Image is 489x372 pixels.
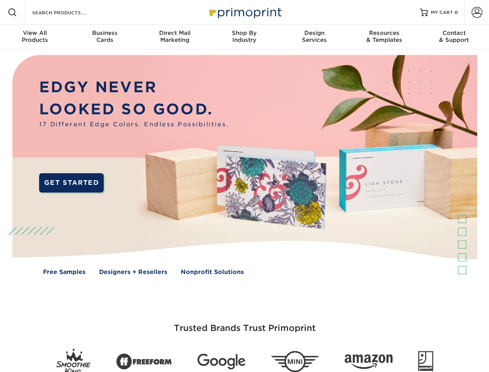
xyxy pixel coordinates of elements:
img: Primoprint [206,4,283,21]
img: Goodwill [418,351,433,372]
span: Shop By [209,29,279,36]
div: & Templates [349,29,419,43]
span: Contact [419,29,489,36]
a: DesignServices [280,25,349,50]
h3: Trusted Brands Trust Primoprint [18,305,471,343]
span: MY CART [431,9,453,16]
a: Free Samples [43,268,86,277]
input: SEARCH PRODUCTS..... [31,8,107,17]
a: Contact& Support [419,25,489,50]
div: Cards [70,29,139,43]
a: GET STARTED [39,173,104,193]
span: Design [280,29,349,36]
a: Nonprofit Solutions [181,268,244,277]
img: Amazon [345,355,393,369]
a: Resources& Templates [349,25,419,50]
div: Services [280,29,349,43]
a: Direct MailMarketing [140,25,209,50]
a: BusinessCards [70,25,139,50]
div: Marketing [140,29,209,43]
img: Google [197,354,245,370]
span: 17 Different Edge Colors. Endless Possibilities. [39,120,229,129]
span: Business [70,29,139,36]
span: 0 [455,10,458,15]
span: Direct Mail [140,29,209,36]
a: Shop ByIndustry [209,25,279,50]
p: EDGY NEVER [39,76,229,98]
a: Designers + Resellers [99,268,167,277]
span: Resources [349,29,419,36]
div: Industry [209,29,279,43]
p: LOOKED SO GOOD. [39,98,229,121]
div: & Support [419,29,489,43]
